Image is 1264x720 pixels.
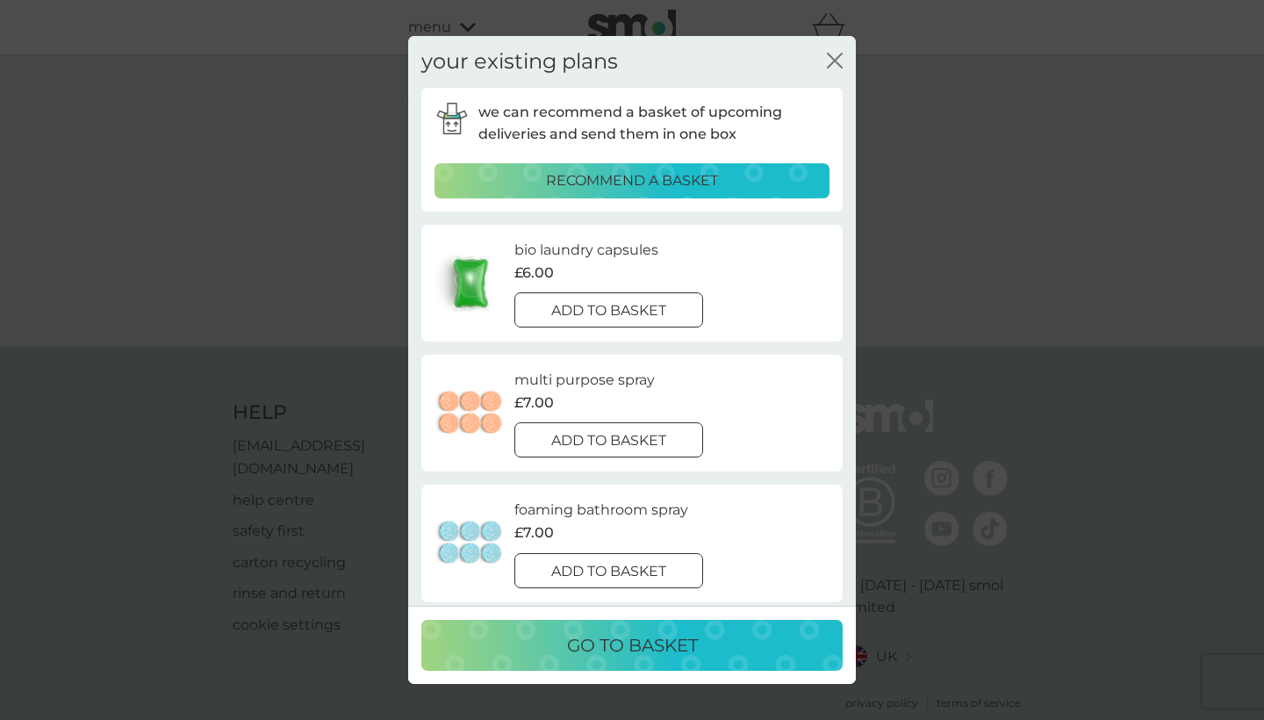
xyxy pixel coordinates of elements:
p: foaming bathroom spray [514,499,688,522]
p: add to basket [551,560,666,583]
p: £7.00 [514,522,554,544]
button: close [827,53,843,71]
h2: your existing plans [421,49,618,75]
p: recommend a basket [546,169,718,192]
button: recommend a basket [434,163,829,198]
button: add to basket [514,292,703,328]
p: add to basket [551,299,666,322]
button: add to basket [514,422,703,457]
button: add to basket [514,553,703,588]
p: add to basket [551,429,666,452]
p: we can recommend a basket of upcoming deliveries and send them in one box [478,101,829,146]
p: £6.00 [514,262,554,284]
p: bio laundry capsules [514,239,658,262]
p: go to basket [567,631,698,659]
p: multi purpose spray [514,369,655,392]
button: go to basket [421,620,843,671]
p: £7.00 [514,392,554,414]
